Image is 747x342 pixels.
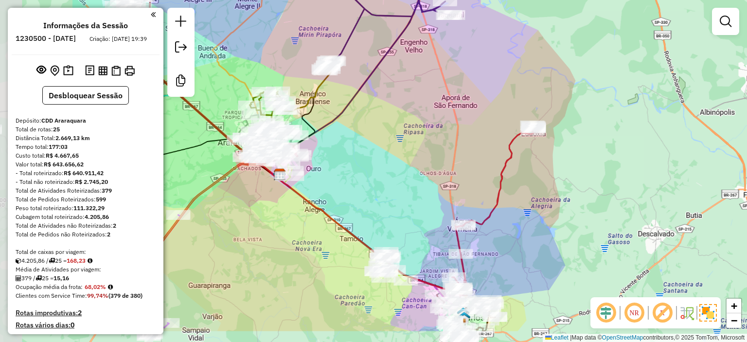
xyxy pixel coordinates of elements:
[108,284,113,290] em: Média calculada utilizando a maior ocupação (%Peso ou %Cubagem) de cada rota da sessão. Rotas cro...
[731,300,737,312] span: +
[75,178,108,185] strong: R$ 2.745,20
[61,63,75,78] button: Painel de Sugestão
[36,275,42,281] i: Total de rotas
[727,299,741,313] a: Zoom in
[458,311,470,324] img: São Carlos
[716,12,735,31] a: Exibir filtros
[171,71,191,93] a: Criar modelo
[16,292,87,299] span: Clientes com Service Time:
[16,186,156,195] div: Total de Atividades Roteirizadas:
[651,301,674,324] span: Exibir rótulo
[108,292,142,299] strong: (379 de 380)
[171,37,191,59] a: Exportar sessão
[78,308,82,317] strong: 2
[48,63,61,78] button: Centralizar mapa no depósito ou ponto de apoio
[16,283,83,290] span: Ocupação média da frota:
[16,309,156,317] h4: Rotas improdutivas:
[16,143,156,151] div: Tempo total:
[16,204,156,213] div: Peso total roteirizado:
[55,134,90,142] strong: 2.669,13 km
[457,307,469,320] img: 622 UDC Light Sao Carlos
[16,125,156,134] div: Total de rotas:
[727,313,741,328] a: Zoom out
[35,63,48,78] button: Exibir sessão original
[171,12,191,34] a: Nova sessão e pesquisa
[16,274,156,283] div: 379 / 25 =
[88,258,92,264] i: Meta Caixas/viagem: 224,00 Diferença: -55,77
[16,221,156,230] div: Total de Atividades não Roteirizadas:
[16,34,76,43] h6: 1230500 - [DATE]
[545,334,569,341] a: Leaflet
[273,168,286,181] img: CDD Araraquara
[594,301,618,324] span: Ocultar deslocamento
[16,248,156,256] div: Total de caixas por viagem:
[16,134,156,143] div: Distância Total:
[49,258,55,264] i: Total de rotas
[16,258,21,264] i: Cubagem total roteirizado
[16,116,156,125] div: Depósito:
[76,333,80,342] strong: 2
[53,274,69,282] strong: 15,16
[254,124,278,133] div: Atividade não roteirizada - BOTECO NAPOLEAO LTDA
[83,63,96,78] button: Logs desbloquear sessão
[273,168,285,181] img: FAD CDD Araraquara
[699,304,717,322] img: Exibir/Ocultar setores
[16,230,156,239] div: Total de Pedidos não Roteirizados:
[102,187,112,194] strong: 379
[16,333,80,342] h4: Pedidos com prazo:
[71,321,74,329] strong: 0
[16,321,156,329] h4: Rotas vários dias:
[679,305,694,321] img: Fluxo de ruas
[16,256,156,265] div: 4.205,86 / 25 =
[107,231,110,238] strong: 2
[86,35,151,43] div: Criação: [DATE] 19:39
[87,292,108,299] strong: 99,74%
[96,64,109,77] button: Visualizar relatório de Roteirização
[151,9,156,20] a: Clique aqui para minimizar o painel
[16,213,156,221] div: Cubagem total roteirizado:
[570,334,571,341] span: |
[43,21,128,30] h4: Informações da Sessão
[53,126,60,133] strong: 25
[16,160,156,169] div: Valor total:
[113,222,116,229] strong: 2
[731,314,737,326] span: −
[73,204,105,212] strong: 111.322,29
[16,169,156,178] div: - Total roteirizado:
[622,301,646,324] span: Ocultar NR
[543,334,747,342] div: Map data © contributors,© 2025 TomTom, Microsoft
[123,64,137,78] button: Imprimir Rotas
[16,195,156,204] div: Total de Pedidos Roteirizados:
[46,152,79,159] strong: R$ 4.667,65
[109,64,123,78] button: Visualizar Romaneio
[16,151,156,160] div: Custo total:
[16,178,156,186] div: - Total não roteirizado:
[67,257,86,264] strong: 168,23
[602,334,643,341] a: OpenStreetMap
[44,161,84,168] strong: R$ 643.656,62
[16,275,21,281] i: Total de Atividades
[49,143,68,150] strong: 177:03
[85,283,106,290] strong: 68,02%
[42,86,129,105] button: Desbloquear Sessão
[41,117,86,124] strong: CDD Araraquara
[85,213,109,220] strong: 4.205,86
[64,169,104,177] strong: R$ 640.911,42
[96,196,106,203] strong: 599
[16,265,156,274] div: Média de Atividades por viagem:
